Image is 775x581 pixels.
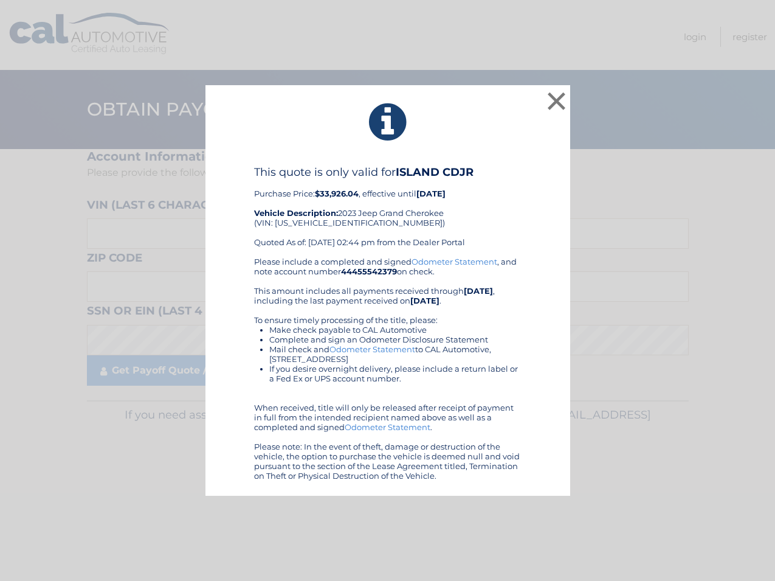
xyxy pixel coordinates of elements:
[254,165,522,257] div: Purchase Price: , effective until 2023 Jeep Grand Cherokee (VIN: [US_VEHICLE_IDENTIFICATION_NUMBE...
[269,344,522,364] li: Mail check and to CAL Automotive, [STREET_ADDRESS]
[269,364,522,383] li: If you desire overnight delivery, please include a return label or a Fed Ex or UPS account number.
[545,89,569,113] button: ×
[341,266,397,276] b: 44455542379
[254,208,338,218] strong: Vehicle Description:
[416,189,446,198] b: [DATE]
[254,257,522,481] div: Please include a completed and signed , and note account number on check. This amount includes al...
[254,165,522,179] h4: This quote is only valid for
[464,286,493,296] b: [DATE]
[396,165,474,179] b: ISLAND CDJR
[345,422,430,432] a: Odometer Statement
[315,189,359,198] b: $33,926.04
[269,335,522,344] li: Complete and sign an Odometer Disclosure Statement
[412,257,497,266] a: Odometer Statement
[329,344,415,354] a: Odometer Statement
[269,325,522,335] li: Make check payable to CAL Automotive
[410,296,439,305] b: [DATE]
